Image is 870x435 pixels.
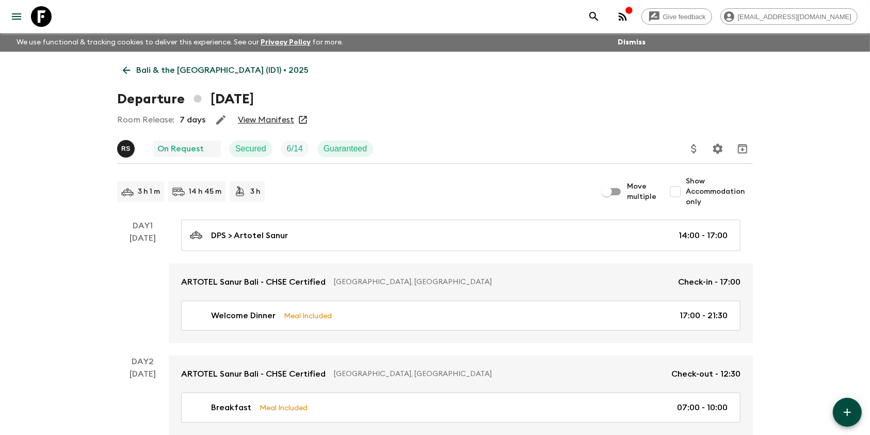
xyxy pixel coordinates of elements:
[136,64,309,76] p: Bali & the [GEOGRAPHIC_DATA] (ID1) • 2025
[130,232,156,343] div: [DATE]
[181,276,326,288] p: ARTOTEL Sanur Bali - CHSE Certified
[334,369,663,379] p: [GEOGRAPHIC_DATA], [GEOGRAPHIC_DATA]
[117,220,169,232] p: Day 1
[707,138,728,159] button: Settings
[615,35,648,50] button: Dismiss
[169,355,753,393] a: ARTOTEL Sanur Bali - CHSE Certified[GEOGRAPHIC_DATA], [GEOGRAPHIC_DATA]Check-out - 12:30
[211,401,251,414] p: Breakfast
[284,310,332,321] p: Meal Included
[12,33,347,52] p: We use functional & tracking cookies to deliver this experience. See our for more.
[138,187,160,197] p: 3 h 1 m
[189,187,221,197] p: 14 h 45 m
[180,114,205,126] p: 7 days
[281,141,309,157] div: Trip Fill
[117,355,169,368] p: Day 2
[287,143,303,155] p: 6 / 14
[181,368,326,380] p: ARTOTEL Sanur Bali - CHSE Certified
[117,143,137,151] span: Raka Sanjaya
[181,301,740,331] a: Welcome DinnerMeal Included17:00 - 21:30
[229,141,272,157] div: Secured
[641,8,712,25] a: Give feedback
[678,276,740,288] p: Check-in - 17:00
[117,89,254,110] h1: Departure [DATE]
[260,402,308,413] p: Meal Included
[657,13,712,21] span: Give feedback
[211,309,276,322] p: Welcome Dinner
[181,393,740,423] a: BreakfastMeal Included07:00 - 10:00
[584,6,604,27] button: search adventures
[117,114,174,126] p: Room Release:
[627,181,657,202] span: Move multiple
[324,143,367,155] p: Guaranteed
[720,8,858,25] div: [EMAIL_ADDRESS][DOMAIN_NAME]
[169,263,753,301] a: ARTOTEL Sanur Bali - CHSE Certified[GEOGRAPHIC_DATA], [GEOGRAPHIC_DATA]Check-in - 17:00
[732,138,753,159] button: Archive (Completed, Cancelled or Unsynced Departures only)
[117,60,314,81] a: Bali & the [GEOGRAPHIC_DATA] (ID1) • 2025
[680,309,728,322] p: 17:00 - 21:30
[157,143,204,155] p: On Request
[671,368,740,380] p: Check-out - 12:30
[181,220,740,251] a: DPS > Artotel Sanur14:00 - 17:00
[684,138,704,159] button: Update Price, Early Bird Discount and Costs
[238,115,294,125] a: View Manifest
[121,145,131,153] p: R S
[679,229,728,242] p: 14:00 - 17:00
[211,229,288,242] p: DPS > Artotel Sanur
[261,39,311,46] a: Privacy Policy
[235,143,266,155] p: Secured
[250,187,261,197] p: 3 h
[686,176,753,207] span: Show Accommodation only
[732,13,857,21] span: [EMAIL_ADDRESS][DOMAIN_NAME]
[6,6,27,27] button: menu
[117,140,137,158] button: RS
[677,401,728,414] p: 07:00 - 10:00
[334,277,670,287] p: [GEOGRAPHIC_DATA], [GEOGRAPHIC_DATA]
